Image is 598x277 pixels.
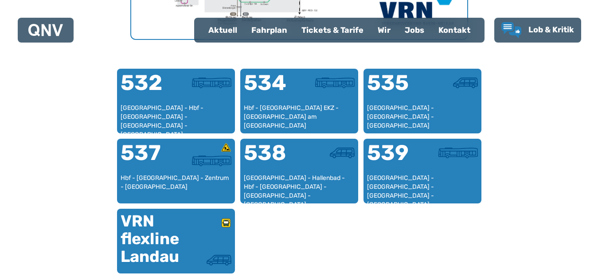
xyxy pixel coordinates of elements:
div: 539 [367,142,422,174]
a: Aktuell [201,19,244,42]
img: Kleinbus [207,255,231,265]
div: 532 [121,72,176,104]
a: Fahrplan [244,19,294,42]
img: QNV Logo [28,24,63,36]
img: Stadtbus [438,148,478,158]
a: Jobs [398,19,431,42]
a: Lob & Kritik [501,22,574,38]
div: [GEOGRAPHIC_DATA] - Hbf - [GEOGRAPHIC_DATA] - [GEOGRAPHIC_DATA] - [GEOGRAPHIC_DATA] - [GEOGRAPHIC... [121,104,231,130]
div: [GEOGRAPHIC_DATA] - [GEOGRAPHIC_DATA] - [GEOGRAPHIC_DATA] - [GEOGRAPHIC_DATA] - [GEOGRAPHIC_DATA]... [367,174,478,200]
div: Hbf - [GEOGRAPHIC_DATA] EKZ - [GEOGRAPHIC_DATA] am [GEOGRAPHIC_DATA] [244,104,355,130]
a: QNV Logo [28,21,63,39]
div: 535 [367,72,422,104]
div: 534 [244,72,299,104]
img: Kleinbus [453,78,477,88]
span: Lob & Kritik [528,25,574,35]
img: Stadtbus [192,78,231,88]
img: Kleinbus [330,148,354,158]
div: VRN flexline Landau [121,212,176,265]
a: Kontakt [431,19,477,42]
img: Stadtbus [315,78,355,88]
img: Stadtbus [192,156,231,166]
a: Wir [371,19,398,42]
div: [GEOGRAPHIC_DATA] - [GEOGRAPHIC_DATA] - [GEOGRAPHIC_DATA] [367,104,478,130]
a: Tickets & Tarife [294,19,371,42]
div: 538 [244,142,299,174]
div: [GEOGRAPHIC_DATA] - Hallenbad - Hbf - [GEOGRAPHIC_DATA] - [GEOGRAPHIC_DATA] - [GEOGRAPHIC_DATA] [244,174,355,200]
div: Hbf - [GEOGRAPHIC_DATA] - Zentrum - [GEOGRAPHIC_DATA] [121,174,231,200]
div: 537 [121,142,176,174]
